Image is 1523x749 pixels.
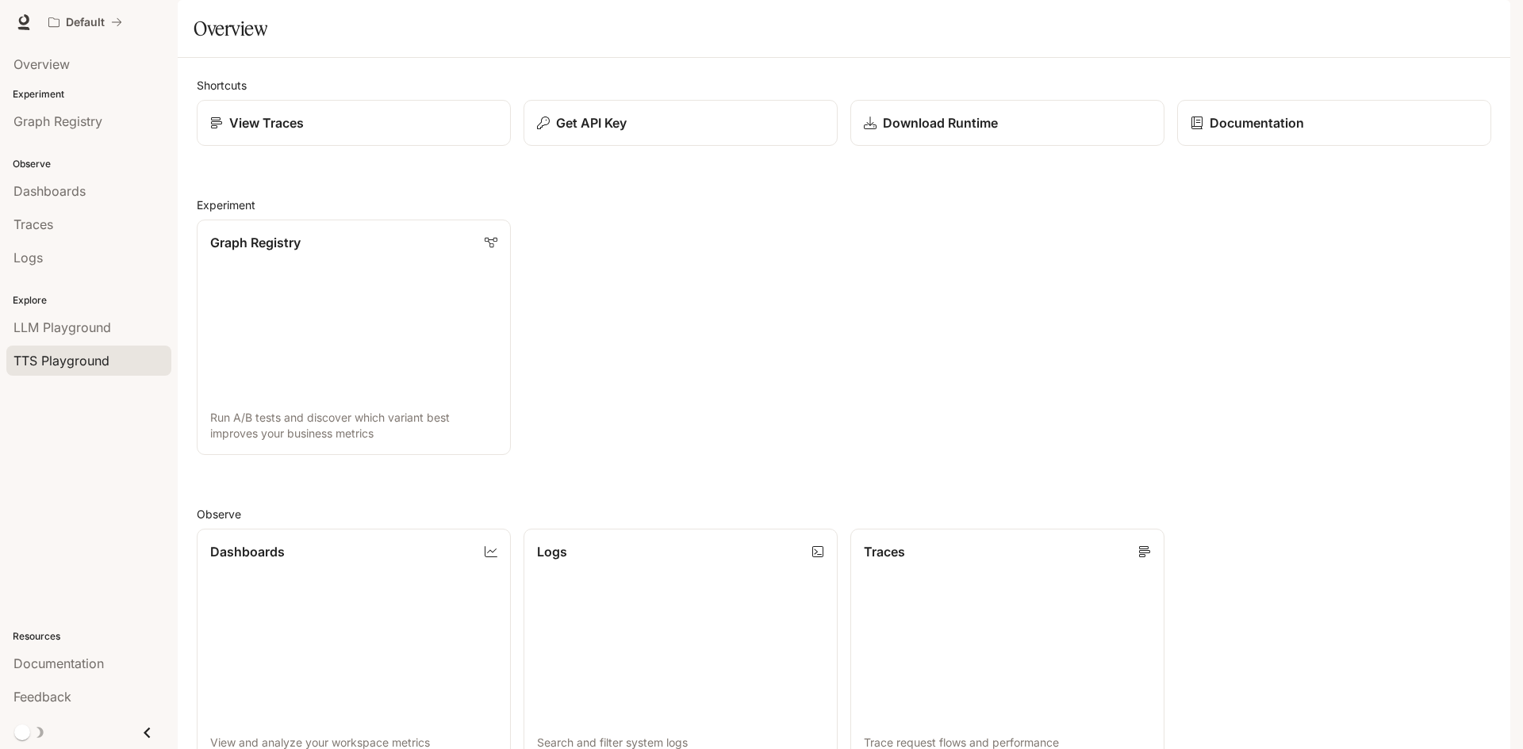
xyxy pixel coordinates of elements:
[210,542,285,561] p: Dashboards
[1210,113,1304,132] p: Documentation
[537,542,567,561] p: Logs
[524,100,838,146] button: Get API Key
[197,77,1491,94] h2: Shortcuts
[210,233,301,252] p: Graph Registry
[197,197,1491,213] h2: Experiment
[556,113,627,132] p: Get API Key
[864,542,905,561] p: Traces
[66,16,105,29] p: Default
[210,410,497,441] p: Run A/B tests and discover which variant best improves your business metrics
[197,220,511,455] a: Graph RegistryRun A/B tests and discover which variant best improves your business metrics
[1177,100,1491,146] a: Documentation
[194,13,267,44] h1: Overview
[41,6,129,38] button: All workspaces
[850,100,1164,146] a: Download Runtime
[229,113,304,132] p: View Traces
[883,113,998,132] p: Download Runtime
[197,100,511,146] a: View Traces
[197,506,1491,522] h2: Observe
